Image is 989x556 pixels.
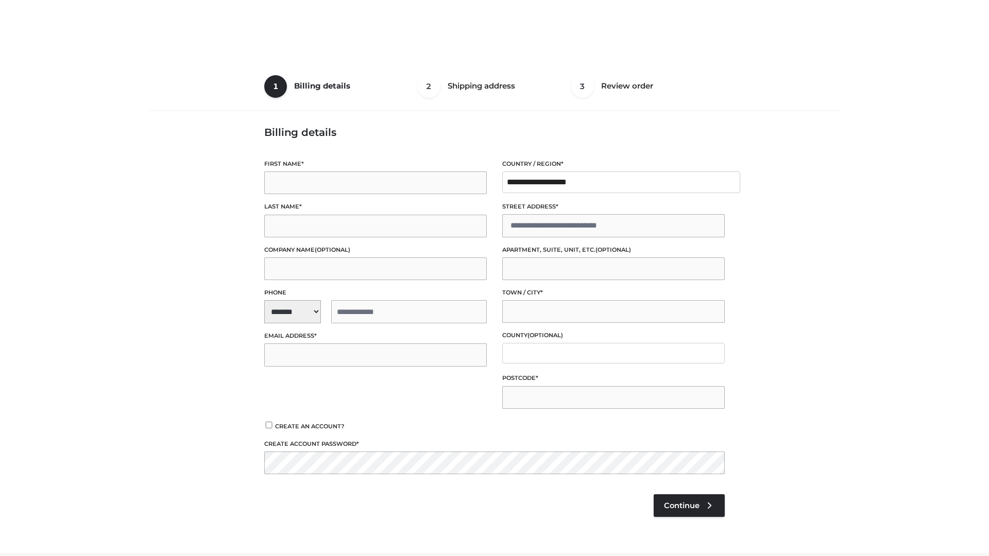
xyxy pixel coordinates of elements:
label: County [502,331,725,340]
span: Shipping address [448,81,515,91]
span: (optional) [595,246,631,253]
input: Create an account? [264,422,274,428]
span: 3 [571,75,594,98]
label: Last name [264,202,487,212]
span: (optional) [315,246,350,253]
span: Review order [601,81,653,91]
h3: Billing details [264,126,725,138]
label: First name [264,159,487,169]
span: 1 [264,75,287,98]
span: Billing details [294,81,350,91]
span: (optional) [527,332,563,339]
label: Country / Region [502,159,725,169]
label: Street address [502,202,725,212]
span: 2 [418,75,440,98]
label: Create account password [264,439,725,449]
span: Create an account? [275,423,345,430]
label: Company name [264,245,487,255]
label: Apartment, suite, unit, etc. [502,245,725,255]
label: Email address [264,331,487,341]
span: Continue [664,501,700,510]
label: Postcode [502,373,725,383]
a: Continue [654,494,725,517]
label: Phone [264,288,487,298]
label: Town / City [502,288,725,298]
